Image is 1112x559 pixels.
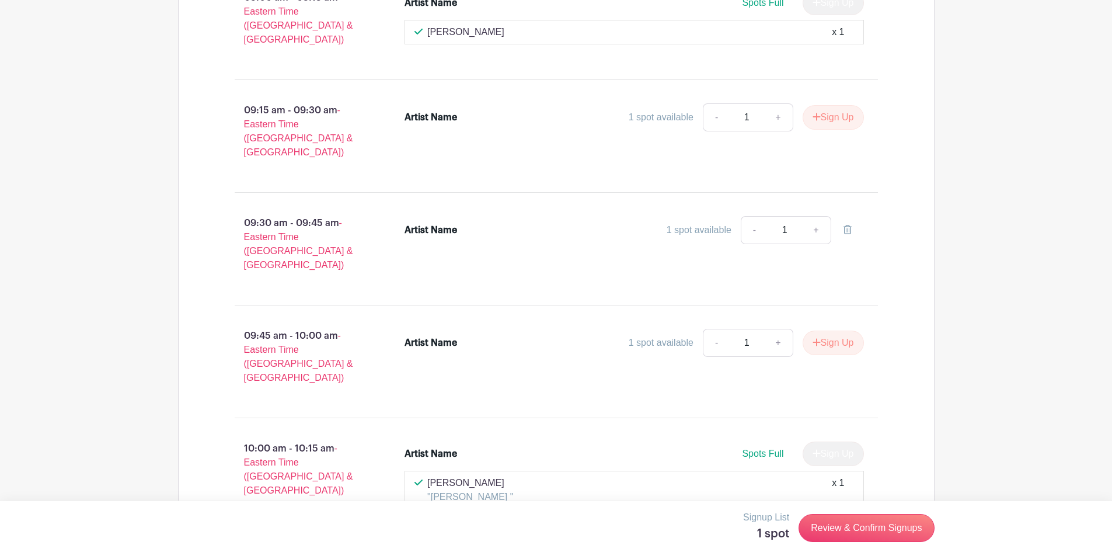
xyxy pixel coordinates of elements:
a: + [764,329,793,357]
div: 1 spot available [629,110,693,124]
button: Sign Up [803,331,864,355]
a: - [703,329,730,357]
p: 10:00 am - 10:15 am [216,437,386,502]
span: Spots Full [742,449,783,459]
div: Artist Name [405,336,457,350]
p: 09:30 am - 09:45 am [216,211,386,277]
p: 09:15 am - 09:30 am [216,99,386,164]
p: 09:45 am - 10:00 am [216,324,386,390]
div: x 1 [832,25,844,39]
span: - Eastern Time ([GEOGRAPHIC_DATA] & [GEOGRAPHIC_DATA]) [244,331,353,383]
div: Artist Name [405,110,457,124]
div: 1 spot available [629,336,693,350]
a: - [741,216,768,244]
span: - Eastern Time ([GEOGRAPHIC_DATA] & [GEOGRAPHIC_DATA]) [244,218,353,270]
p: Signup List [743,511,789,525]
div: Artist Name [405,223,457,237]
span: - Eastern Time ([GEOGRAPHIC_DATA] & [GEOGRAPHIC_DATA]) [244,443,353,495]
p: "[PERSON_NAME] " [427,490,513,504]
a: - [703,103,730,131]
div: 1 spot available [667,223,731,237]
a: Review & Confirm Signups [799,514,934,542]
a: + [764,103,793,131]
div: x 1 [832,476,844,504]
p: [PERSON_NAME] [427,25,504,39]
div: Artist Name [405,447,457,461]
h5: 1 spot [743,527,789,541]
p: [PERSON_NAME] [427,476,513,490]
span: - Eastern Time ([GEOGRAPHIC_DATA] & [GEOGRAPHIC_DATA]) [244,105,353,157]
button: Sign Up [803,105,864,130]
a: + [801,216,831,244]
